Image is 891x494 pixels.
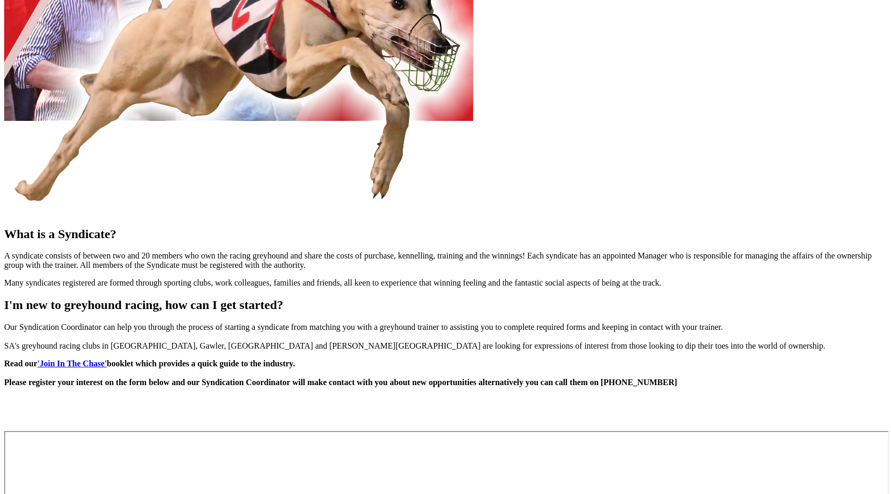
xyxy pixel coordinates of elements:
[4,227,887,241] h2: What is a Syndicate?
[4,251,887,270] p: A syndicate consists of between two and 20 members who own the racing greyhound and share the cos...
[4,298,887,312] h2: I'm new to greyhound racing, how can I get started?
[4,378,677,387] strong: Please register your interest on the form below and our Syndication Coordinator will make contact...
[4,323,887,351] p: Our Syndication Coordinator can help you through the process of starting a syndicate from matchin...
[4,359,295,368] strong: Read our booklet which provides a quick guide to the industry.
[38,359,107,368] a: 'Join In The Chase'
[4,278,887,288] p: Many syndicates registered are formed through sporting clubs, work colleagues, families and frien...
